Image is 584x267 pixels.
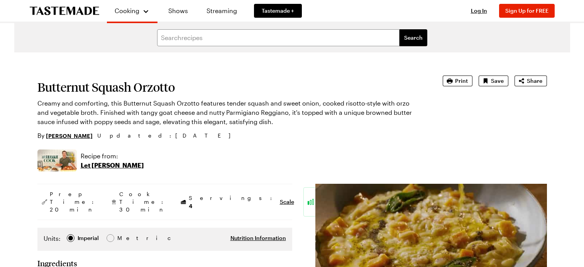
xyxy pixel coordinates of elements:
button: Log In [464,7,494,15]
span: Share [527,77,542,85]
span: Prep Time: 20 min [50,190,98,213]
span: 4 [189,202,192,209]
span: Sign Up for FREE [505,7,548,14]
span: Print [455,77,468,85]
span: Servings: [189,194,276,210]
a: Tastemade + [254,4,302,18]
a: To Tastemade Home Page [30,7,99,15]
span: Log In [471,7,487,14]
a: [PERSON_NAME] [46,131,93,140]
span: Search [404,34,423,42]
span: Tastemade + [262,7,294,15]
span: Updated : [DATE] [97,131,238,140]
span: Save [491,77,504,85]
span: Cooking [115,7,139,14]
button: Sign Up for FREE [499,4,555,18]
p: Let [PERSON_NAME] [81,161,144,170]
button: Nutrition Information [230,234,286,242]
div: Imperial [78,234,99,242]
h1: Butternut Squash Orzotto [37,80,421,94]
button: Scale [280,198,294,206]
button: Save recipe [479,76,508,86]
div: Imperial Metric [44,234,134,245]
p: By [37,131,93,140]
p: Recipe from: [81,151,144,161]
button: Share [515,76,547,86]
span: Cook Time: 30 min [119,190,167,213]
span: Imperial [78,234,100,242]
label: Units: [44,234,61,243]
p: Creamy and comforting, this Butternut Squash Orzotto features tender squash and sweet onion, cook... [37,99,421,126]
button: Cooking [115,3,150,18]
button: Print [443,76,472,86]
a: Recipe from:Let [PERSON_NAME] [81,151,144,170]
button: filters [399,29,427,46]
span: Metric [117,234,134,242]
img: Show where recipe is used [37,149,77,171]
